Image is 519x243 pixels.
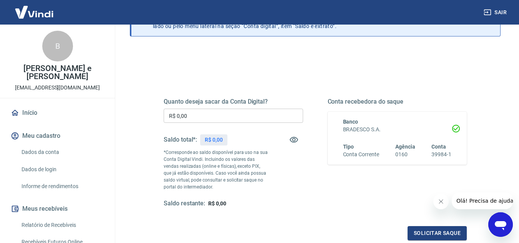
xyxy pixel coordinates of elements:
h5: Saldo total*: [164,136,197,144]
button: Meu cadastro [9,127,106,144]
iframe: Botão para abrir a janela de mensagens [488,212,513,237]
iframe: Fechar mensagem [433,194,449,209]
div: B [42,31,73,61]
h6: 39984-1 [431,150,451,159]
p: [EMAIL_ADDRESS][DOMAIN_NAME] [15,84,100,92]
h6: Conta Corrente [343,150,379,159]
a: Informe de rendimentos [18,179,106,194]
a: Início [9,104,106,121]
iframe: Mensagem da empresa [452,192,513,209]
h5: Conta recebedora do saque [328,98,467,106]
h5: Quanto deseja sacar da Conta Digital? [164,98,303,106]
a: Dados de login [18,162,106,177]
p: [PERSON_NAME] e [PERSON_NAME] [6,64,109,81]
a: Dados da conta [18,144,106,160]
span: Conta [431,144,446,150]
h6: 0160 [395,150,415,159]
img: Vindi [9,0,59,24]
button: Meus recebíveis [9,200,106,217]
a: Relatório de Recebíveis [18,217,106,233]
span: Olá! Precisa de ajuda? [5,5,65,12]
span: Banco [343,119,358,125]
span: Agência [395,144,415,150]
span: R$ 0,00 [208,200,226,207]
h6: BRADESCO S.A. [343,126,452,134]
h5: Saldo restante: [164,200,205,208]
button: Sair [482,5,510,20]
span: Tipo [343,144,354,150]
p: R$ 0,00 [205,136,223,144]
button: Solicitar saque [408,226,467,240]
p: *Corresponde ao saldo disponível para uso na sua Conta Digital Vindi. Incluindo os valores das ve... [164,149,268,190]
